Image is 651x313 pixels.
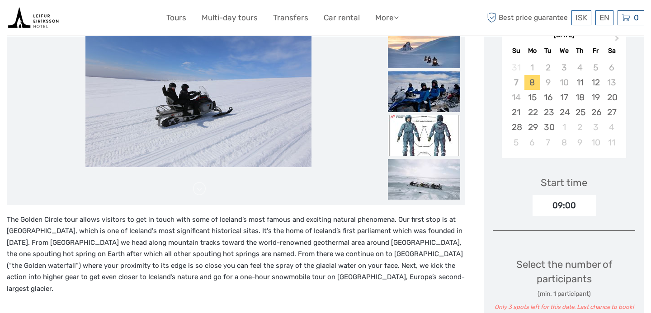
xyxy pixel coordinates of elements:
[388,28,460,68] img: 639669f3b0314d81813c9e080ae6c491_slider_thumbnail.jpg
[604,45,619,57] div: Sa
[611,33,625,47] button: Next Month
[375,11,399,24] a: More
[556,75,572,90] div: Not available Wednesday, September 10th, 2025
[540,105,556,120] div: Choose Tuesday, September 23rd, 2025
[576,13,587,22] span: ISK
[524,120,540,135] div: Choose Monday, September 29th, 2025
[533,195,596,216] div: 09:00
[588,105,604,120] div: Choose Friday, September 26th, 2025
[604,135,619,150] div: Choose Saturday, October 11th, 2025
[556,45,572,57] div: We
[572,60,588,75] div: Not available Thursday, September 4th, 2025
[7,214,465,295] p: The Golden Circle tour allows visitors to get in touch with some of Iceland’s most famous and exc...
[273,11,308,24] a: Transfers
[524,135,540,150] div: Choose Monday, October 6th, 2025
[324,11,360,24] a: Car rental
[524,60,540,75] div: Not available Monday, September 1st, 2025
[572,90,588,105] div: Choose Thursday, September 18th, 2025
[388,159,460,200] img: 6f92886cdbd84647accd9087a435d263_slider_thumbnail.jpeg
[485,10,570,25] span: Best price guarantee
[556,135,572,150] div: Choose Wednesday, October 8th, 2025
[588,75,604,90] div: Choose Friday, September 12th, 2025
[604,90,619,105] div: Choose Saturday, September 20th, 2025
[493,257,635,312] div: Select the number of participants
[540,75,556,90] div: Not available Tuesday, September 9th, 2025
[13,16,102,23] p: We're away right now. Please check back later!
[493,303,635,312] div: Only 3 spots left for this date. Last chance to book!
[508,75,524,90] div: Not available Sunday, September 7th, 2025
[505,60,623,150] div: month 2025-09
[556,90,572,105] div: Choose Wednesday, September 17th, 2025
[572,120,588,135] div: Choose Thursday, October 2nd, 2025
[202,11,258,24] a: Multi-day tours
[104,14,115,25] button: Open LiveChat chat widget
[508,60,524,75] div: Not available Sunday, August 31st, 2025
[388,71,460,112] img: beb7156f110246c398c407fde2ae5fce_slider_thumbnail.jpg
[540,90,556,105] div: Choose Tuesday, September 16th, 2025
[166,11,186,24] a: Tours
[556,120,572,135] div: Choose Wednesday, October 1st, 2025
[588,60,604,75] div: Not available Friday, September 5th, 2025
[540,60,556,75] div: Not available Tuesday, September 2nd, 2025
[508,45,524,57] div: Su
[524,90,540,105] div: Choose Monday, September 15th, 2025
[493,290,635,299] div: (min. 1 participant)
[604,120,619,135] div: Choose Saturday, October 4th, 2025
[572,105,588,120] div: Choose Thursday, September 25th, 2025
[572,135,588,150] div: Choose Thursday, October 9th, 2025
[508,135,524,150] div: Choose Sunday, October 5th, 2025
[540,45,556,57] div: Tu
[508,105,524,120] div: Choose Sunday, September 21st, 2025
[540,120,556,135] div: Choose Tuesday, September 30th, 2025
[7,7,60,29] img: Book tours and activities with live availability from the tour operators in Iceland that we have ...
[604,75,619,90] div: Not available Saturday, September 13th, 2025
[524,75,540,90] div: Choose Monday, September 8th, 2025
[572,45,588,57] div: Th
[85,17,311,167] img: b8822a8826ec45d5825b92fa4f601ae4_main_slider.jpg
[604,60,619,75] div: Not available Saturday, September 6th, 2025
[556,105,572,120] div: Choose Wednesday, September 24th, 2025
[588,45,604,57] div: Fr
[588,135,604,150] div: Choose Friday, October 10th, 2025
[572,75,588,90] div: Choose Thursday, September 11th, 2025
[632,13,640,22] span: 0
[604,105,619,120] div: Choose Saturday, September 27th, 2025
[388,115,460,156] img: 8c871eccc91c46f09d5cf47ccbf753a9_slider_thumbnail.jpeg
[541,176,587,190] div: Start time
[524,45,540,57] div: Mo
[556,60,572,75] div: Not available Wednesday, September 3rd, 2025
[508,90,524,105] div: Not available Sunday, September 14th, 2025
[595,10,613,25] div: EN
[524,105,540,120] div: Choose Monday, September 22nd, 2025
[588,120,604,135] div: Choose Friday, October 3rd, 2025
[540,135,556,150] div: Choose Tuesday, October 7th, 2025
[508,120,524,135] div: Choose Sunday, September 28th, 2025
[588,90,604,105] div: Choose Friday, September 19th, 2025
